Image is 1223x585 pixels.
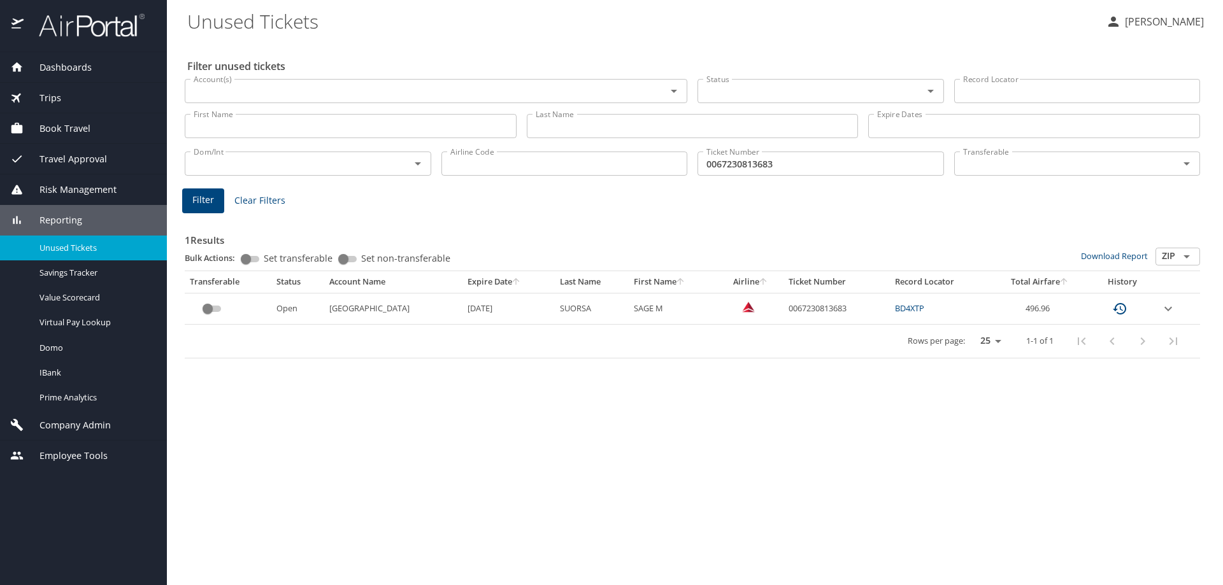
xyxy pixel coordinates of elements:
[39,342,152,354] span: Domo
[190,276,266,288] div: Transferable
[39,267,152,279] span: Savings Tracker
[1101,10,1209,33] button: [PERSON_NAME]
[512,278,521,286] button: sort
[192,192,214,208] span: Filter
[783,271,890,293] th: Ticket Number
[39,242,152,254] span: Unused Tickets
[970,332,1006,351] select: rows per page
[676,278,685,286] button: sort
[361,254,450,263] span: Set non-transferable
[1178,248,1196,265] button: Open
[908,337,965,345] p: Rows per page:
[991,271,1089,293] th: Total Airfare
[895,302,924,314] a: BD4XTP
[1060,278,1069,286] button: sort
[629,271,719,293] th: First Name
[324,271,462,293] th: Account Name
[24,449,108,463] span: Employee Tools
[229,189,290,213] button: Clear Filters
[39,367,152,379] span: IBank
[991,293,1089,324] td: 496.96
[1121,14,1204,29] p: [PERSON_NAME]
[742,300,755,313] img: Delta Airlines
[185,271,1200,358] table: custom pagination table
[890,271,991,293] th: Record Locator
[462,293,555,324] td: [DATE]
[24,152,107,166] span: Travel Approval
[182,188,224,213] button: Filter
[39,316,152,328] span: Virtual Pay Lookup
[409,155,427,173] button: Open
[185,252,245,264] p: Bulk Actions:
[11,13,25,38] img: icon-airportal.png
[555,293,629,324] td: SUORSA
[24,418,111,432] span: Company Admin
[187,56,1203,76] h2: Filter unused tickets
[39,292,152,304] span: Value Scorecard
[24,91,61,105] span: Trips
[39,391,152,404] span: Prime Analytics
[1161,301,1176,316] button: expand row
[783,293,890,324] td: 0067230813683
[271,271,324,293] th: Status
[1081,250,1148,262] a: Download Report
[665,82,683,100] button: Open
[324,293,462,324] td: [GEOGRAPHIC_DATA]
[1178,155,1196,173] button: Open
[462,271,555,293] th: Expire Date
[759,278,768,286] button: sort
[629,293,719,324] td: SAGE M
[719,271,784,293] th: Airline
[922,82,940,100] button: Open
[24,122,90,136] span: Book Travel
[1026,337,1054,345] p: 1-1 of 1
[1089,271,1155,293] th: History
[24,183,117,197] span: Risk Management
[264,254,333,263] span: Set transferable
[234,193,285,209] span: Clear Filters
[185,225,1200,248] h3: 1 Results
[187,1,1096,41] h1: Unused Tickets
[271,293,324,324] td: Open
[24,60,92,74] span: Dashboards
[555,271,629,293] th: Last Name
[24,213,82,227] span: Reporting
[25,13,145,38] img: airportal-logo.png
